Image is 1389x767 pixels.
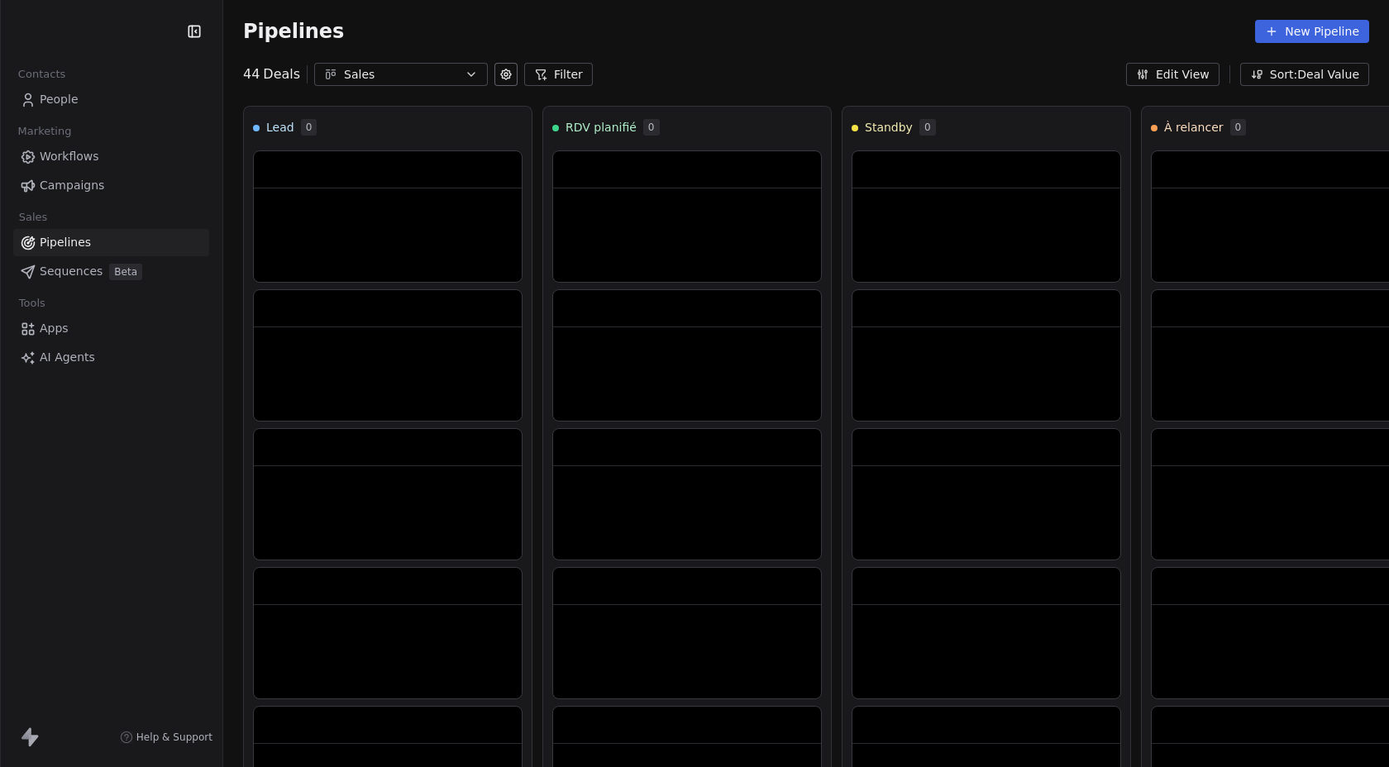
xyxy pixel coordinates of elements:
a: Help & Support [120,731,212,744]
a: People [13,86,209,113]
a: Workflows [13,143,209,170]
span: Pipelines [243,20,344,43]
span: 0 [643,119,660,136]
span: Marketing [11,119,79,144]
span: Deals [263,64,300,84]
div: Sales [344,66,458,83]
button: Sort: Deal Value [1240,63,1369,86]
span: Pipelines [40,234,91,251]
a: SequencesBeta [13,258,209,285]
span: Apps [40,320,69,337]
span: AI Agents [40,349,95,366]
a: AI Agents [13,344,209,371]
span: People [40,91,79,108]
span: Beta [109,264,142,280]
span: 0 [1230,119,1247,136]
button: New Pipeline [1255,20,1369,43]
span: Workflows [40,148,99,165]
span: Lead [266,119,294,136]
a: Campaigns [13,172,209,199]
span: Sequences [40,263,103,280]
span: Contacts [11,62,73,87]
span: Campaigns [40,177,104,194]
span: 0 [919,119,936,136]
span: Sales [12,205,55,230]
span: Standby [865,119,913,136]
span: Help & Support [136,731,212,744]
a: Apps [13,315,209,342]
a: Pipelines [13,229,209,256]
button: Edit View [1126,63,1220,86]
button: Filter [524,63,593,86]
span: RDV planifié [566,119,637,136]
span: Tools [12,291,52,316]
span: À relancer [1164,119,1224,136]
span: 0 [301,119,317,136]
div: 44 [243,64,300,84]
